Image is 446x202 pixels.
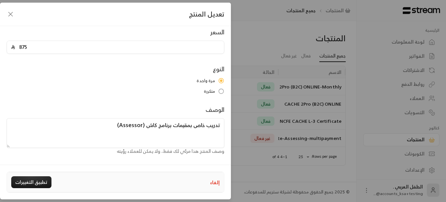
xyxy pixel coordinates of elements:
[189,8,224,20] span: تعديل المنتج
[11,176,51,188] button: تطبيق التغييرات
[213,64,224,74] label: النوع
[206,105,224,114] label: الوصف
[7,118,224,148] textarea: تدريب خاص بمقيمات برنامج كاش (Assessor)
[204,88,215,95] span: متكررة
[117,147,224,155] span: وصف المنتج هذا مرئي لك فقط، ولا يمكن للعملاء رؤيته
[210,27,224,37] label: السعر
[15,41,220,53] input: أدخل سعر المنتج
[197,78,215,84] span: مرة واحدة
[210,179,220,186] button: إلغاء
